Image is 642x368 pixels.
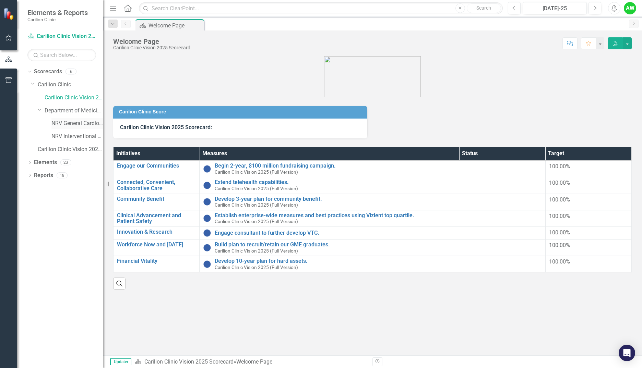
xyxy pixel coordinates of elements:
[114,194,200,210] td: Double-Click to Edit Right Click for Context Menu
[203,244,211,252] img: No Information
[34,159,57,167] a: Elements
[549,196,570,203] span: 100.00%
[51,120,103,127] a: NRV General Cardiology
[57,172,68,178] div: 18
[203,214,211,222] img: No Information
[27,17,88,22] small: Carilion Clinic
[45,107,103,115] a: Department of Medicine
[200,194,459,210] td: Double-Click to Edit Right Click for Context Menu
[549,258,570,265] span: 100.00%
[114,210,200,226] td: Double-Click to Edit Right Click for Context Menu
[135,358,367,366] div: »
[34,172,53,180] a: Reports
[148,21,202,30] div: Welcome Page
[203,181,211,189] img: No Information
[114,177,200,194] td: Double-Click to Edit Right Click for Context Menu
[117,196,196,202] a: Community Benefit
[203,165,211,173] img: No Information
[113,38,190,45] div: Welcome Page
[114,226,200,239] td: Double-Click to Edit Right Click for Context Menu
[215,169,298,175] span: Carilion Clinic Vision 2025 (Full Version)
[51,133,103,140] a: NRV Interventional Cardiology
[27,9,88,17] span: Elements & Reports
[215,212,455,219] a: Establish enterprise-wide measures and best practices using Vizient top quartile.
[117,242,196,248] a: Workforce Now and [DATE]
[200,210,459,226] td: Double-Click to Edit Right Click for Context Menu
[27,33,96,40] a: Carilion Clinic Vision 2025 Scorecard
[200,161,459,177] td: Double-Click to Edit Right Click for Context Menu
[549,242,570,248] span: 100.00%
[215,179,455,185] a: Extend telehealth capabilities.
[476,5,491,11] span: Search
[549,163,570,170] span: 100.00%
[60,160,71,165] div: 23
[114,161,200,177] td: Double-Click to Edit Right Click for Context Menu
[3,8,15,20] img: ClearPoint Strategy
[114,256,200,272] td: Double-Click to Edit Right Click for Context Menu
[200,226,459,239] td: Double-Click to Edit Right Click for Context Menu
[114,239,200,256] td: Double-Click to Edit Right Click for Context Menu
[200,256,459,272] td: Double-Click to Edit Right Click for Context Menu
[467,3,501,13] button: Search
[549,229,570,236] span: 100.00%
[215,230,455,236] a: Engage consultant to further develop VTC.
[215,242,455,248] a: Build plan to recruit/retain our GME graduates.
[200,239,459,256] td: Double-Click to Edit Right Click for Context Menu
[38,81,103,89] a: Carilion Clinic
[523,2,587,14] button: [DATE]-25
[117,179,196,191] a: Connected, Convenient, Collaborative Care
[324,56,421,97] img: carilion%20clinic%20logo%202.0.png
[27,49,96,61] input: Search Below...
[120,124,212,131] strong: Carilion Clinic Vision 2025 Scorecard:
[38,146,103,154] a: Carilion Clinic Vision 2025 (Full Version)
[117,229,196,235] a: Innovation & Research
[549,213,570,219] span: 100.00%
[215,163,455,169] a: Begin 2-year, $100 million fundraising campaign.
[119,109,364,114] h3: Carilion Clinic Score
[215,258,455,264] a: Develop 10-year plan for hard assets.
[624,2,636,14] button: AW
[215,186,298,191] span: Carilion Clinic Vision 2025 (Full Version)
[525,4,584,13] div: [DATE]-25
[45,94,103,102] a: Carilion Clinic Vision 2025 Scorecard
[139,2,503,14] input: Search ClearPoint...
[215,265,298,270] span: Carilion Clinic Vision 2025 (Full Version)
[117,163,196,169] a: Engage our Communities
[113,45,190,50] div: Carilion Clinic Vision 2025 Scorecard
[549,180,570,186] span: 100.00%
[200,177,459,194] td: Double-Click to Edit Right Click for Context Menu
[236,358,272,365] div: Welcome Page
[117,258,196,264] a: Financial Vitality
[34,68,62,76] a: Scorecards
[203,198,211,206] img: No Information
[203,229,211,237] img: No Information
[619,345,635,361] div: Open Intercom Messenger
[215,248,298,254] span: Carilion Clinic Vision 2025 (Full Version)
[66,69,76,75] div: 6
[144,358,234,365] a: Carilion Clinic Vision 2025 Scorecard
[215,202,298,208] span: Carilion Clinic Vision 2025 (Full Version)
[215,219,298,224] span: Carilion Clinic Vision 2025 (Full Version)
[110,358,131,365] span: Updater
[203,260,211,268] img: No Information
[215,196,455,202] a: Develop 3-year plan for community benefit.
[117,212,196,224] a: Clinical Advancement and Patient Safety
